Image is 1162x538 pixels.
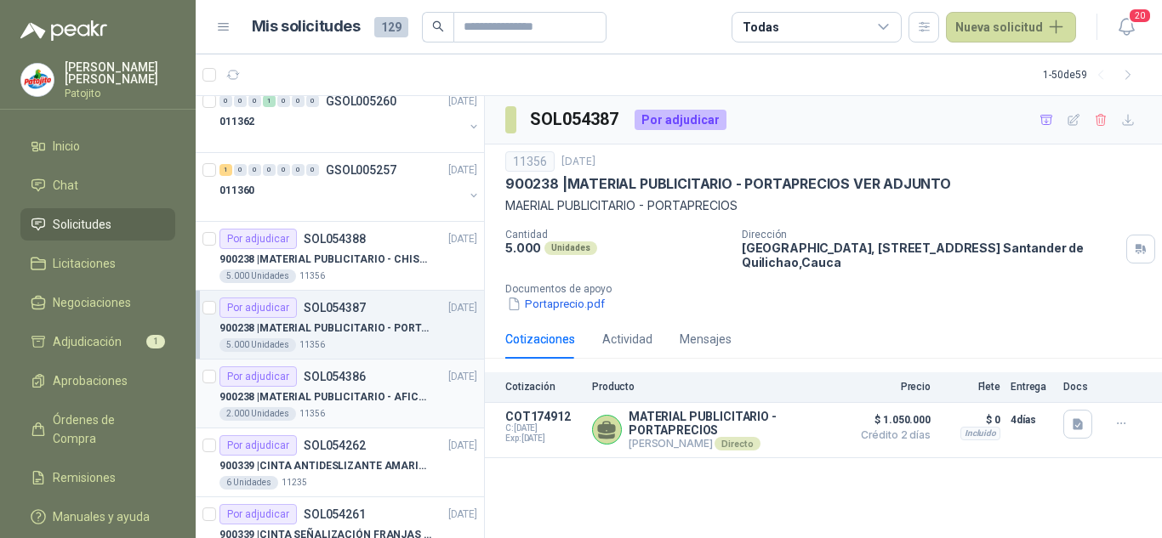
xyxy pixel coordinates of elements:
[448,438,477,454] p: [DATE]
[299,407,325,421] p: 11356
[53,411,159,448] span: Órdenes de Compra
[219,229,297,249] div: Por adjudicar
[505,196,1142,215] p: MAERIAL PUBLICITARIO - PORTAPRECIOS
[306,95,319,107] div: 0
[505,295,607,313] button: Portaprecio.pdf
[219,435,297,456] div: Por adjudicar
[326,95,396,107] p: GSOL005260
[277,164,290,176] div: 0
[505,283,1155,295] p: Documentos de apoyo
[505,330,575,348] div: Cotizaciones
[20,462,175,494] a: Remisiones
[20,501,175,533] a: Manuales y ayuda
[1063,381,1097,393] p: Docs
[20,208,175,241] a: Solicitudes
[20,326,175,358] a: Adjudicación1
[505,381,582,393] p: Cotización
[21,64,54,96] img: Company Logo
[248,95,261,107] div: 0
[743,18,778,37] div: Todas
[53,254,116,273] span: Licitaciones
[592,381,835,393] p: Producto
[304,508,366,520] p: SOL054261
[629,410,835,437] p: MATERIAL PUBLICITARIO - PORTAPRECIOS
[20,286,175,319] a: Negociaciones
[20,169,175,201] a: Chat
[448,162,477,178] p: [DATE]
[635,110,726,130] div: Por adjudicar
[602,330,652,348] div: Actividad
[20,404,175,455] a: Órdenes de Compra
[680,330,732,348] div: Mensajes
[846,381,931,393] p: Precio
[742,229,1119,241] p: Dirección
[1111,12,1142,42] button: 20
[196,428,484,497] a: Por adjudicarSOL054262[DATE] 900339 |CINTA ANTIDESLIZANTE AMARILLA / NEGRA6 Unidades11235
[53,293,131,312] span: Negociaciones
[715,437,760,450] div: Directo
[65,88,175,99] p: Patojito
[326,164,396,176] p: GSOL005257
[20,247,175,280] a: Licitaciones
[1011,410,1053,430] p: 4 días
[219,458,431,474] p: 900339 | CINTA ANTIDESLIZANTE AMARILLA / NEGRA
[53,137,80,156] span: Inicio
[252,14,361,39] h1: Mis solicitudes
[561,154,595,170] p: [DATE]
[219,269,296,283] div: 5.000 Unidades
[941,381,1000,393] p: Flete
[219,252,431,268] p: 900238 | MATERIAL PUBLICITARIO - CHISPA PATOJITO VER ADJUNTO
[263,95,276,107] div: 1
[20,130,175,162] a: Inicio
[263,164,276,176] div: 0
[196,360,484,428] a: Por adjudicarSOL054386[DATE] 900238 |MATERIAL PUBLICITARIO - AFICHE VER ADJUNTO2.000 Unidades11356
[448,231,477,247] p: [DATE]
[448,300,477,316] p: [DATE]
[1011,381,1053,393] p: Entrega
[219,164,232,176] div: 1
[219,297,297,318] div: Por adjudicar
[846,410,931,430] span: $ 1.050.000
[234,95,247,107] div: 0
[20,20,107,41] img: Logo peakr
[448,369,477,385] p: [DATE]
[299,338,325,352] p: 11356
[219,183,254,199] p: 011360
[292,164,305,176] div: 0
[219,338,296,352] div: 5.000 Unidades
[234,164,247,176] div: 0
[146,335,165,348] span: 1
[292,95,305,107] div: 0
[304,439,366,451] p: SOL054262
[219,160,481,214] a: 1 0 0 0 0 0 0 GSOL005257[DATE] 011360
[219,366,297,387] div: Por adjudicar
[53,468,116,487] span: Remisiones
[304,302,366,314] p: SOL054387
[960,427,1000,440] div: Incluido
[306,164,319,176] div: 0
[277,95,290,107] div: 0
[219,114,254,130] p: 011362
[1128,8,1152,24] span: 20
[219,407,296,421] div: 2.000 Unidades
[505,229,728,241] p: Cantidad
[219,476,278,490] div: 6 Unidades
[219,320,431,337] p: 900238 | MATERIAL PUBLICITARIO - PORTAPRECIOS VER ADJUNTO
[1043,61,1142,88] div: 1 - 50 de 59
[742,241,1119,269] p: [GEOGRAPHIC_DATA], [STREET_ADDRESS] Santander de Quilichao , Cauca
[505,175,951,193] p: 900238 | MATERIAL PUBLICITARIO - PORTAPRECIOS VER ADJUNTO
[846,430,931,440] span: Crédito 2 días
[505,151,555,172] div: 11356
[53,332,122,351] span: Adjudicación
[505,433,582,444] span: Exp: [DATE]
[432,20,444,32] span: search
[219,504,297,524] div: Por adjudicar
[196,222,484,291] a: Por adjudicarSOL054388[DATE] 900238 |MATERIAL PUBLICITARIO - CHISPA PATOJITO VER ADJUNTO5.000 Uni...
[53,176,78,195] span: Chat
[219,91,481,145] a: 0 0 0 1 0 0 0 GSOL005260[DATE] 011362
[20,365,175,397] a: Aprobaciones
[941,410,1000,430] p: $ 0
[219,95,232,107] div: 0
[374,17,408,37] span: 129
[304,371,366,382] p: SOL054386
